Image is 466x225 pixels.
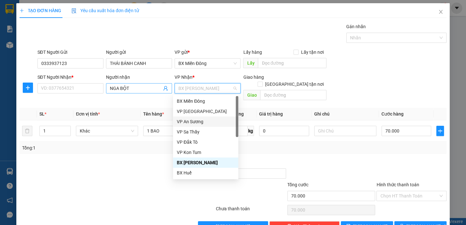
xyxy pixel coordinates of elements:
[22,144,180,151] div: Tổng: 1
[314,126,376,136] input: Ghi Chú
[258,58,326,68] input: Dọc đường
[248,126,254,136] span: kg
[173,106,238,117] div: VP Đà Nẵng
[259,126,309,136] input: 0
[376,182,419,187] label: Hình thức thanh toán
[312,108,379,120] th: Ghi chú
[173,147,238,157] div: VP Kon Tum
[438,9,443,14] span: close
[37,74,103,81] div: SĐT Người Nhận
[263,81,326,88] span: [GEOGRAPHIC_DATA] tận nơi
[243,90,260,100] span: Giao
[55,6,70,13] span: Nhận:
[178,84,237,93] span: BX Phạm Văn Đồng
[432,3,450,21] button: Close
[23,83,33,93] button: plus
[177,169,234,176] div: BX Huế
[173,117,238,127] div: VP An Sương
[173,137,238,147] div: VP Đắk Tô
[243,75,264,80] span: Giao hàng
[55,5,106,21] div: BX [PERSON_NAME]
[177,159,234,166] div: BX [PERSON_NAME]
[173,157,238,168] div: BX Phạm Văn Đồng
[37,49,103,56] div: SĐT Người Gửi
[177,128,234,135] div: VP Sa Thầy
[143,126,205,136] input: VD: Bàn, Ghế
[23,85,33,90] span: plus
[106,49,172,56] div: Người gửi
[437,128,444,133] span: plus
[22,126,32,136] button: delete
[106,74,172,81] div: Người nhận
[177,98,234,105] div: BX Miền Đông
[76,111,100,117] span: Đơn vị tính
[287,182,308,187] span: Tổng cước
[177,118,234,125] div: VP An Sương
[177,139,234,146] div: VP Đắk Tô
[259,111,283,117] span: Giá trị hàng
[346,24,366,29] label: Gán nhãn
[243,58,258,68] span: Lấy
[5,36,50,45] div: 0333937123
[71,8,77,13] img: icon
[173,168,238,178] div: BX Huế
[5,21,50,36] div: THÁI BÁNH CANH
[436,126,444,136] button: plus
[5,6,15,13] span: Gửi:
[260,90,326,100] input: Dọc đường
[298,49,326,56] span: Lấy tận nơi
[178,59,237,68] span: BX Miền Đông
[177,108,234,115] div: VP [GEOGRAPHIC_DATA]
[39,111,45,117] span: SL
[381,111,404,117] span: Cước hàng
[175,75,192,80] span: VP Nhận
[173,96,238,106] div: BX Miền Đông
[5,5,50,21] div: BX Miền Đông
[177,149,234,156] div: VP Kon Tum
[55,21,106,28] div: NGA BỘT
[143,111,164,117] span: Tên hàng
[175,49,241,56] div: VP gửi
[173,127,238,137] div: VP Sa Thầy
[55,28,106,37] div: 0975807832
[71,8,139,13] span: Yêu cầu xuất hóa đơn điện tử
[20,8,61,13] span: TẠO ĐƠN HÀNG
[215,205,287,216] div: Chưa thanh toán
[243,50,262,55] span: Lấy hàng
[163,86,168,91] span: user-add
[20,8,24,13] span: plus
[80,126,134,136] span: Khác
